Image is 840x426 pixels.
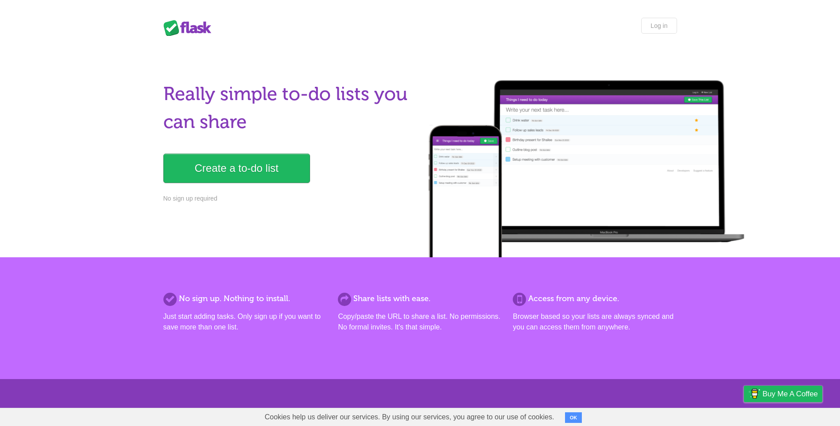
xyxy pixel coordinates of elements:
h2: Access from any device. [513,293,677,305]
p: Copy/paste the URL to share a list. No permissions. No formal invites. It's that simple. [338,311,502,333]
div: Flask Lists [163,20,217,36]
h1: Really simple to-do lists you can share [163,80,415,136]
p: Just start adding tasks. Only sign up if you want to save more than one list. [163,311,327,333]
a: Buy me a coffee [744,386,822,402]
button: OK [565,412,582,423]
img: Buy me a coffee [748,386,760,401]
span: Buy me a coffee [763,386,818,402]
span: Cookies help us deliver our services. By using our services, you agree to our use of cookies. [256,408,563,426]
a: Create a to-do list [163,154,310,183]
p: No sign up required [163,194,415,203]
p: Browser based so your lists are always synced and you can access them from anywhere. [513,311,677,333]
a: Log in [641,18,677,34]
h2: No sign up. Nothing to install. [163,293,327,305]
h2: Share lists with ease. [338,293,502,305]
